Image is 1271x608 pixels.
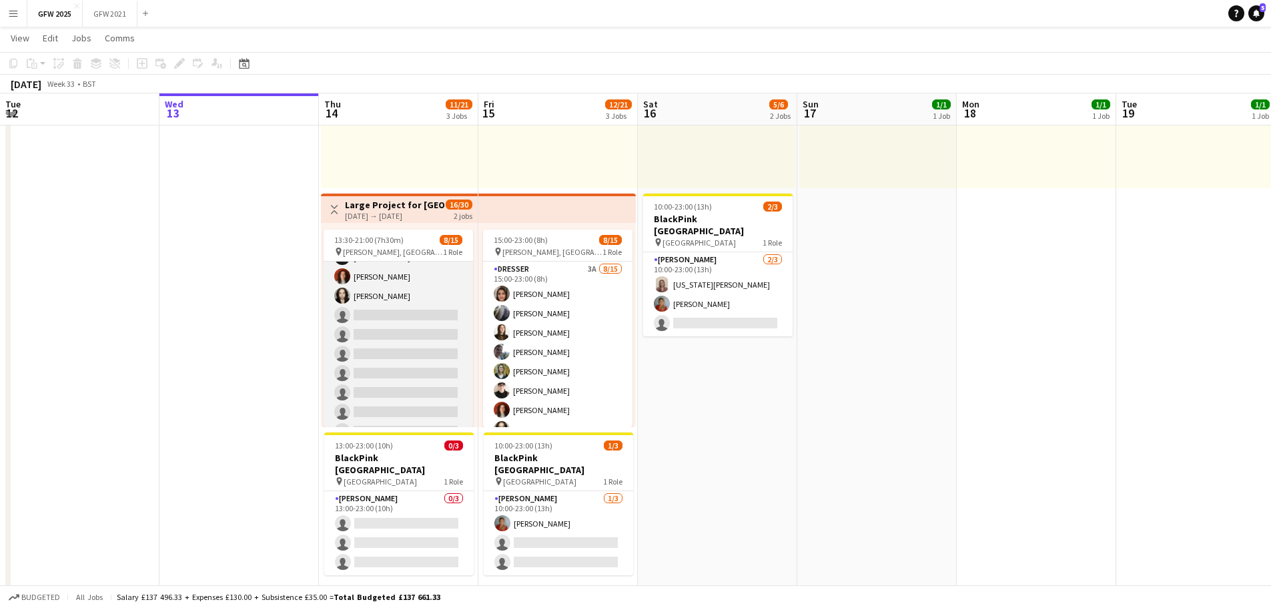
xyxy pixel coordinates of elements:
[503,477,576,487] span: [GEOGRAPHIC_DATA]
[663,238,736,248] span: [GEOGRAPHIC_DATA]
[83,79,96,89] div: BST
[324,452,474,476] h3: BlackPink [GEOGRAPHIC_DATA]
[1092,111,1110,121] div: 1 Job
[502,247,602,257] span: [PERSON_NAME], [GEOGRAPHIC_DATA]
[599,235,622,245] span: 8/15
[345,199,444,211] h3: Large Project for [GEOGRAPHIC_DATA], [PERSON_NAME], [GEOGRAPHIC_DATA]
[37,29,63,47] a: Edit
[769,99,788,109] span: 5/6
[66,29,97,47] a: Jobs
[334,235,404,245] span: 13:30-21:00 (7h30m)
[324,98,341,110] span: Thu
[324,491,474,575] app-card-role: [PERSON_NAME]0/313:00-23:00 (10h)
[44,79,77,89] span: Week 33
[603,477,622,487] span: 1 Role
[5,98,21,110] span: Tue
[71,32,91,44] span: Jobs
[335,440,393,450] span: 13:00-23:00 (10h)
[933,111,950,121] div: 1 Job
[446,200,472,210] span: 16/30
[163,105,183,121] span: 13
[440,235,462,245] span: 8/15
[99,29,140,47] a: Comms
[1120,105,1137,121] span: 19
[803,98,819,110] span: Sun
[763,238,782,248] span: 1 Role
[483,230,632,427] app-job-card: 15:00-23:00 (8h)8/15 [PERSON_NAME], [GEOGRAPHIC_DATA]1 RoleDresser3A8/1515:00-23:00 (8h)[PERSON_N...
[21,593,60,602] span: Budgeted
[1122,98,1137,110] span: Tue
[606,111,631,121] div: 3 Jobs
[334,592,440,602] span: Total Budgeted £137 661.33
[446,111,472,121] div: 3 Jobs
[324,128,473,444] app-card-role: [PERSON_NAME][PERSON_NAME][PERSON_NAME][PERSON_NAME]
[654,202,712,212] span: 10:00-23:00 (13h)
[105,32,135,44] span: Comms
[643,194,793,336] app-job-card: 10:00-23:00 (13h)2/3BlackPink [GEOGRAPHIC_DATA] [GEOGRAPHIC_DATA]1 Role[PERSON_NAME]2/310:00-23:0...
[7,590,62,605] button: Budgeted
[962,98,979,110] span: Mon
[484,491,633,575] app-card-role: [PERSON_NAME]1/310:00-23:00 (13h)[PERSON_NAME]
[11,77,41,91] div: [DATE]
[482,105,494,121] span: 15
[83,1,137,27] button: GFW 2021
[1251,99,1270,109] span: 1/1
[343,247,443,257] span: [PERSON_NAME], [GEOGRAPHIC_DATA]
[345,211,444,221] div: [DATE] → [DATE]
[801,105,819,121] span: 17
[444,477,463,487] span: 1 Role
[324,432,474,575] app-job-card: 13:00-23:00 (10h)0/3BlackPink [GEOGRAPHIC_DATA] [GEOGRAPHIC_DATA]1 Role[PERSON_NAME]0/313:00-23:0...
[11,32,29,44] span: View
[932,99,951,109] span: 1/1
[1252,111,1269,121] div: 1 Job
[27,1,83,27] button: GFW 2025
[494,440,552,450] span: 10:00-23:00 (13h)
[322,105,341,121] span: 14
[763,202,782,212] span: 2/3
[1260,3,1266,12] span: 5
[3,105,21,121] span: 12
[960,105,979,121] span: 18
[117,592,440,602] div: Salary £137 496.33 + Expenses £130.00 + Subsistence £35.00 =
[344,477,417,487] span: [GEOGRAPHIC_DATA]
[43,32,58,44] span: Edit
[444,440,463,450] span: 0/3
[73,592,105,602] span: All jobs
[605,99,632,109] span: 12/21
[770,111,791,121] div: 2 Jobs
[643,213,793,237] h3: BlackPink [GEOGRAPHIC_DATA]
[641,105,658,121] span: 16
[1092,99,1110,109] span: 1/1
[443,247,462,257] span: 1 Role
[602,247,622,257] span: 1 Role
[5,29,35,47] a: View
[324,230,473,427] app-job-card: 13:30-21:00 (7h30m)8/15 [PERSON_NAME], [GEOGRAPHIC_DATA]1 Role[PERSON_NAME][PERSON_NAME][PERSON_N...
[483,262,632,578] app-card-role: Dresser3A8/1515:00-23:00 (8h)[PERSON_NAME][PERSON_NAME][PERSON_NAME][PERSON_NAME][PERSON_NAME][PE...
[484,98,494,110] span: Fri
[484,432,633,575] app-job-card: 10:00-23:00 (13h)1/3BlackPink [GEOGRAPHIC_DATA] [GEOGRAPHIC_DATA]1 Role[PERSON_NAME]1/310:00-23:0...
[484,452,633,476] h3: BlackPink [GEOGRAPHIC_DATA]
[165,98,183,110] span: Wed
[643,98,658,110] span: Sat
[604,440,622,450] span: 1/3
[446,99,472,109] span: 11/21
[1248,5,1264,21] a: 5
[643,252,793,336] app-card-role: [PERSON_NAME]2/310:00-23:00 (13h)[US_STATE][PERSON_NAME][PERSON_NAME]
[494,235,548,245] span: 15:00-23:00 (8h)
[454,210,472,221] div: 2 jobs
